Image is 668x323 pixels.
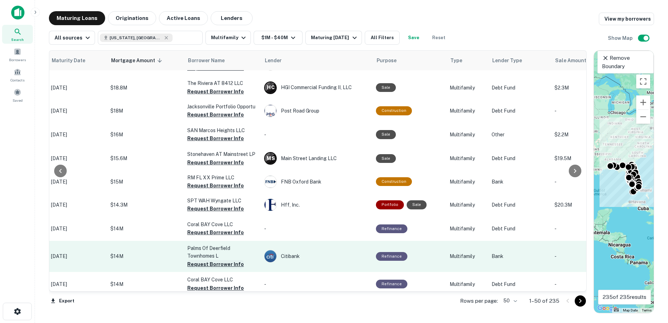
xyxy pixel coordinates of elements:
div: Post Road Group [264,105,369,117]
p: Coral BAY Cove LLC [187,221,257,228]
p: $15.6M [110,155,180,162]
div: Main Street Landing LLC [264,152,369,165]
p: Coral BAY Cove LLC [187,276,257,283]
div: Sale [376,154,396,163]
p: $14M [110,225,180,232]
div: Citibank [264,250,369,263]
p: [DATE] [51,107,103,115]
div: This loan purpose was for construction [376,177,412,186]
th: Maturity Date [48,51,107,70]
p: Multifamily [450,84,485,92]
p: Debt Fund [492,280,547,288]
button: Originations [108,11,156,25]
span: Mortgage Amount [111,56,164,65]
span: Contacts [10,77,24,83]
p: $2.3M [554,84,610,92]
button: Request Borrower Info [187,260,244,268]
div: Sale [376,130,396,139]
a: View my borrowers [599,13,654,25]
p: Multifamily [450,201,485,209]
p: Multifamily [450,225,485,232]
span: Type [450,56,462,65]
button: Keyboard shortcuts [614,308,619,311]
button: Active Loans [159,11,208,25]
button: Lenders [211,11,253,25]
th: Lender Type [488,51,551,70]
p: Rows per page: [460,297,498,305]
p: The Riviera AT 8412 LLC [187,79,257,87]
th: Mortgage Amount [107,51,184,70]
p: Debt Fund [492,225,547,232]
button: Multifamily [205,31,251,45]
button: All Filters [365,31,400,45]
p: - [554,280,610,288]
p: Debt Fund [492,84,547,92]
div: 0 0 [594,51,654,313]
span: Saved [13,98,23,103]
div: This loan purpose was for refinancing [376,280,407,288]
p: Multifamily [450,155,485,162]
span: Lender [265,56,282,65]
button: Request Borrower Info [187,181,244,190]
button: Request Borrower Info [187,228,244,237]
div: All sources [55,34,92,42]
p: - [554,107,610,115]
span: Maturity Date [52,56,94,65]
div: This is a portfolio loan with 2 properties [376,200,404,209]
img: picture [264,105,276,117]
a: Saved [2,86,33,105]
div: This loan purpose was for refinancing [376,224,407,233]
p: SAN Marcos Heights LLC [187,127,257,134]
span: Sale Amount [555,56,595,65]
th: Type [446,51,488,70]
p: [DATE] [51,225,103,232]
div: Maturing [DATE] [311,34,358,42]
div: Sale [407,200,427,209]
p: $14.3M [110,201,180,209]
p: Debt Fund [492,201,547,209]
p: Debt Fund [492,107,547,115]
p: Multifamily [450,107,485,115]
button: Toggle fullscreen view [636,74,650,88]
button: Export [49,296,76,306]
p: Stonehaven AT Mainstreet LP [187,150,257,158]
p: H C [267,84,274,91]
iframe: Chat Widget [633,245,668,278]
p: Multifamily [450,280,485,288]
p: Bank [492,252,547,260]
div: Hff, Inc. [264,199,369,211]
img: Google [596,304,619,313]
button: Save your search to get updates of matches that match your search criteria. [402,31,425,45]
a: Borrowers [2,45,33,64]
a: Open this area in Google Maps (opens a new window) [596,304,619,313]
p: [DATE] [51,131,103,138]
button: Zoom out [636,110,650,124]
p: $19.5M [554,155,610,162]
div: This loan purpose was for refinancing [376,252,407,261]
div: This loan purpose was for construction [376,106,412,115]
p: - [264,280,369,288]
th: Borrower Name [184,51,261,70]
button: Maturing Loans [49,11,105,25]
button: $1M - $40M [254,31,303,45]
div: Search [2,25,33,44]
a: Terms (opens in new tab) [642,308,652,312]
button: Request Borrower Info [187,110,244,119]
button: Zoom in [636,95,650,109]
p: M S [267,155,275,162]
th: Lender [261,51,372,70]
button: Request Borrower Info [187,204,244,213]
button: Request Borrower Info [187,284,244,292]
p: Jacksonville Portfolio Opportu [187,103,257,110]
p: Multifamily [450,178,485,186]
img: picture [264,199,276,211]
p: - [264,225,369,232]
button: Reset [428,31,450,45]
button: Map Data [623,308,638,313]
button: Request Borrower Info [187,134,244,143]
span: Borrower Name [188,56,225,65]
p: Multifamily [450,252,485,260]
p: - [554,178,610,186]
